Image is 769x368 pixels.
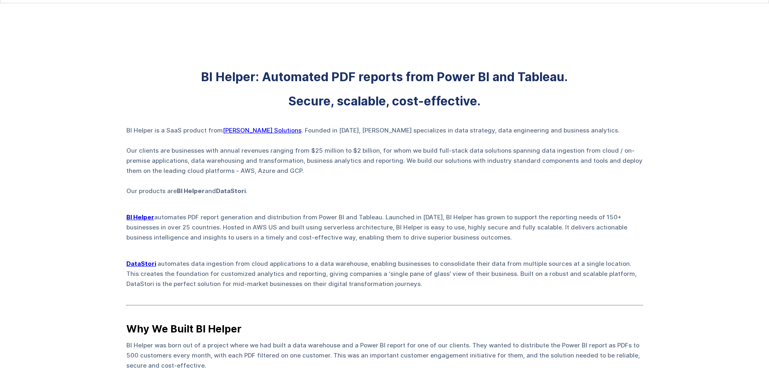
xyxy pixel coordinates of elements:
a: DataStori [126,260,156,267]
a: [PERSON_NAME] Solutions [223,126,302,134]
p: BI Helper is a SaaS product from . Founded in [DATE], [PERSON_NAME] specializes in data strategy,... [126,125,643,196]
h2: Why We Built BI Helper [126,322,643,336]
strong: DataStori [216,187,246,195]
strong: BI Helper: Automated PDF reports from Power BI and Tableau. Secure, scalable, cost-effective. [201,73,568,105]
a: BI Helper [126,213,154,221]
p: automates data ingestion from cloud applications to a data warehouse, enabling businesses to cons... [126,259,643,289]
strong: BI Helper [177,187,205,195]
p: automates PDF report generation and distribution from Power BI and Tableau. Launched in [DATE], B... [126,212,643,242]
